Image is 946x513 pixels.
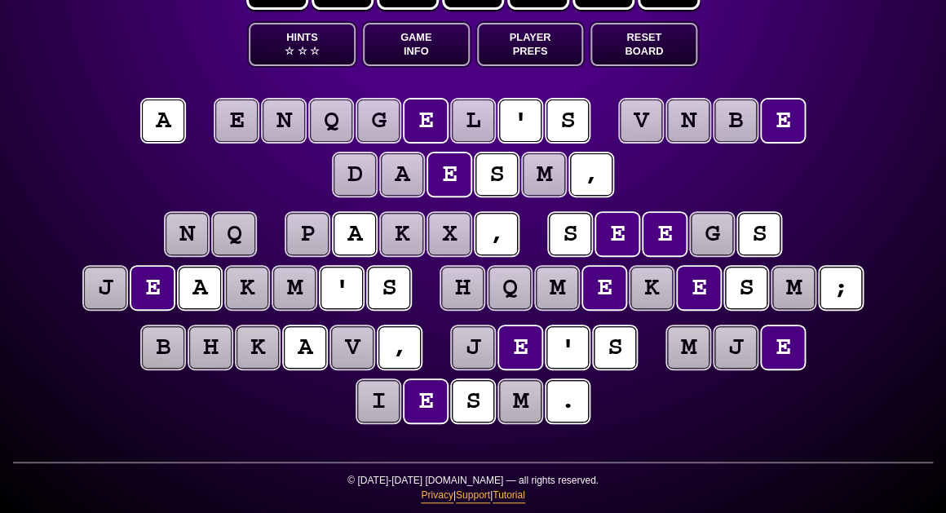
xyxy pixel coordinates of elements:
[546,326,589,369] puzzle-tile: '
[142,100,184,142] puzzle-tile: a
[189,326,232,369] puzzle-tile: h
[499,380,542,422] puzzle-tile: m
[488,267,531,309] puzzle-tile: q
[236,326,279,369] puzzle-tile: k
[499,326,542,369] puzzle-tile: e
[738,213,780,255] puzzle-tile: s
[273,267,316,309] puzzle-tile: m
[166,213,208,255] puzzle-tile: n
[620,100,662,142] puzzle-tile: v
[536,267,578,309] puzzle-tile: m
[590,23,697,66] button: ResetBoard
[441,267,484,309] puzzle-tile: h
[667,326,709,369] puzzle-tile: m
[421,488,453,503] a: Privacy
[13,473,933,513] p: © [DATE]-[DATE] [DOMAIN_NAME] — all rights reserved. | |
[226,267,268,309] puzzle-tile: k
[762,100,804,142] puzzle-tile: e
[546,380,589,422] puzzle-tile: .
[583,267,626,309] puzzle-tile: e
[714,326,757,369] puzzle-tile: j
[320,267,363,309] puzzle-tile: '
[643,213,686,255] puzzle-tile: e
[549,213,591,255] puzzle-tile: s
[131,267,174,309] puzzle-tile: e
[357,100,400,142] puzzle-tile: g
[714,100,757,142] puzzle-tile: b
[594,326,636,369] puzzle-tile: s
[297,44,307,58] span: ☆
[285,44,294,58] span: ☆
[179,267,221,309] puzzle-tile: a
[404,100,447,142] puzzle-tile: e
[596,213,639,255] puzzle-tile: e
[546,100,589,142] puzzle-tile: s
[84,267,126,309] puzzle-tile: j
[310,100,352,142] puzzle-tile: q
[142,326,184,369] puzzle-tile: b
[286,213,329,255] puzzle-tile: p
[334,213,376,255] puzzle-tile: a
[213,213,255,255] puzzle-tile: q
[381,153,423,196] puzzle-tile: a
[452,100,494,142] puzzle-tile: l
[381,213,423,255] puzzle-tile: k
[475,213,518,255] puzzle-tile: ,
[499,100,542,142] puzzle-tile: '
[334,153,376,196] puzzle-tile: d
[475,153,518,196] puzzle-tile: s
[378,326,421,369] puzzle-tile: ,
[428,153,471,196] puzzle-tile: e
[477,23,584,66] button: PlayerPrefs
[725,267,767,309] puzzle-tile: s
[263,100,305,142] puzzle-tile: n
[667,100,709,142] puzzle-tile: n
[820,267,862,309] puzzle-tile: ;
[404,380,447,422] puzzle-tile: e
[357,380,400,422] puzzle-tile: i
[456,488,490,503] a: Support
[691,213,733,255] puzzle-tile: g
[678,267,720,309] puzzle-tile: e
[452,326,494,369] puzzle-tile: j
[428,213,471,255] puzzle-tile: x
[772,267,815,309] puzzle-tile: m
[523,153,565,196] puzzle-tile: m
[452,380,494,422] puzzle-tile: s
[630,267,673,309] puzzle-tile: k
[215,100,258,142] puzzle-tile: e
[284,326,326,369] puzzle-tile: a
[249,23,356,66] button: Hints☆ ☆ ☆
[310,44,320,58] span: ☆
[368,267,410,309] puzzle-tile: s
[570,153,612,196] puzzle-tile: ,
[762,326,804,369] puzzle-tile: e
[331,326,374,369] puzzle-tile: v
[363,23,470,66] button: GameInfo
[493,488,525,503] a: Tutorial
